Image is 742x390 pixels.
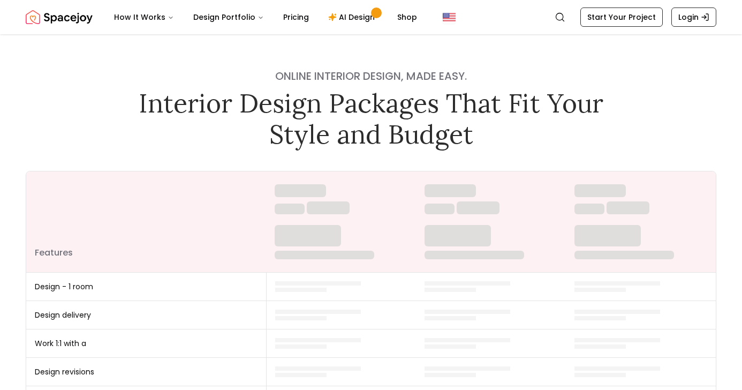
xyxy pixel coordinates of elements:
a: Pricing [275,6,317,28]
a: AI Design [320,6,387,28]
h4: Online interior design, made easy. [131,69,611,84]
td: Design - 1 room [26,273,266,301]
td: Work 1:1 with a [26,329,266,358]
a: Start Your Project [580,7,663,27]
th: Features [26,171,266,273]
button: How It Works [105,6,183,28]
td: Design revisions [26,358,266,386]
img: Spacejoy Logo [26,6,93,28]
img: United States [443,11,456,24]
a: Shop [389,6,426,28]
button: Design Portfolio [185,6,272,28]
nav: Main [105,6,426,28]
td: Design delivery [26,301,266,329]
h1: Interior Design Packages That Fit Your Style and Budget [131,88,611,149]
a: Login [671,7,716,27]
a: Spacejoy [26,6,93,28]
